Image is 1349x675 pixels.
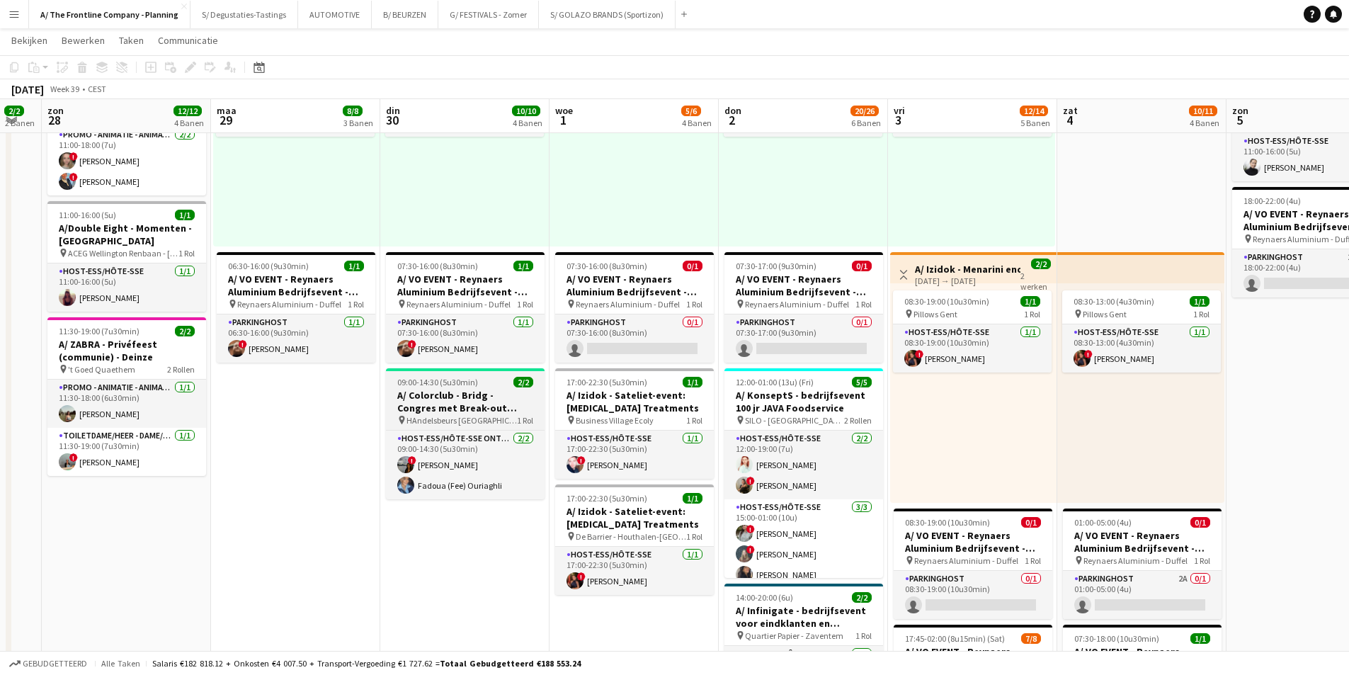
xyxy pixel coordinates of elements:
[904,296,989,307] span: 08:30-19:00 (10u30min)
[894,645,1052,671] h3: A/ VO EVENT - Reynaers Aluminium Bedrijfsevent (02+03+05/10)
[852,592,872,603] span: 2/2
[555,252,714,363] app-job-card: 07:30-16:00 (8u30min)0/1A/ VO EVENT - Reynaers Aluminium Bedrijfsevent - PARKING LEVERANCIERS - 2...
[722,112,741,128] span: 2
[59,210,116,220] span: 11:00-16:00 (5u)
[567,261,647,271] span: 07:30-16:00 (8u30min)
[681,106,701,116] span: 5/6
[1062,290,1221,373] div: 08:30-13:00 (4u30min)1/1 Pillows Gent1 RolHost-ess/Hôte-sse1/108:30-13:00 (4u30min)![PERSON_NAME]
[384,112,400,128] span: 30
[1230,112,1248,128] span: 5
[682,118,712,128] div: 4 Banen
[5,118,35,128] div: 2 Banen
[513,118,542,128] div: 4 Banen
[69,152,78,161] span: !
[724,431,883,499] app-card-role: Host-ess/Hôte-sse2/212:00-19:00 (7u)[PERSON_NAME]![PERSON_NAME]
[62,34,105,47] span: Bewerken
[47,317,206,476] app-job-card: 11:30-19:00 (7u30min)2/2A/ ZABRA - Privéfeest (communie) - Deinze 't Goed Quaethem2 RollenPromo -...
[119,34,144,47] span: Taken
[1062,324,1221,373] app-card-role: Host-ess/Hôte-sse1/108:30-13:00 (4u30min)![PERSON_NAME]
[178,248,195,259] span: 1 Rol
[683,261,702,271] span: 0/1
[577,456,586,465] span: !
[372,1,438,28] button: B/ BEURZEN
[438,1,539,28] button: G/ FESTIVALS - Zomer
[555,505,714,531] h3: A/ Izidok - Sateliet-event: [MEDICAL_DATA] Treatments
[736,592,793,603] span: 14:00-20:00 (6u)
[113,31,149,50] a: Taken
[855,299,872,310] span: 1 Rol
[576,299,680,310] span: Reynaers Aluminium - Duffel
[724,252,883,363] app-job-card: 07:30-17:00 (9u30min)0/1A/ VO EVENT - Reynaers Aluminium Bedrijfsevent - PARKING LEVERANCIERS - 2...
[724,604,883,630] h3: A/ Infinigate - bedrijfsevent voor eindklanten en resellers
[915,263,1020,276] h3: A/ Izidok - Menarini endocrinologie - 03+04/10/2025
[343,118,373,128] div: 3 Banen
[440,658,581,669] span: Totaal gebudgetteerd €188 553.24
[59,326,140,336] span: 11:30-19:00 (7u30min)
[217,273,375,298] h3: A/ VO EVENT - Reynaers Aluminium Bedrijfsevent - PARKING LEVERANCIERS - 29/09 tem 06/10
[1025,555,1041,566] span: 1 Rol
[173,106,202,116] span: 12/12
[47,222,206,247] h3: A/Double Eight - Momenten - [GEOGRAPHIC_DATA]
[1020,118,1050,128] div: 5 Banen
[914,555,1018,566] span: Reynaers Aluminium - Duffel
[167,364,195,375] span: 2 Rollen
[905,517,990,528] span: 08:30-19:00 (10u30min)
[513,261,533,271] span: 1/1
[343,106,363,116] span: 8/8
[577,572,586,581] span: !
[408,456,416,465] span: !
[386,273,545,298] h3: A/ VO EVENT - Reynaers Aluminium Bedrijfsevent - PARKING LEVERANCIERS - 29/09 tem 06/10
[386,104,400,117] span: din
[158,34,218,47] span: Communicatie
[894,104,905,117] span: vri
[686,415,702,426] span: 1 Rol
[11,34,47,47] span: Bekijken
[88,84,106,94] div: CEST
[386,368,545,499] app-job-card: 09:00-14:30 (5u30min)2/2A/ Colorclub - Bridg - Congres met Break-out sessies HAndelsbeurs [GEOGRA...
[152,658,581,669] div: Salaris €182 818.12 + Onkosten €4 007.50 + Transport-vergoeding €1 727.62 =
[892,112,905,128] span: 3
[724,389,883,414] h3: A/ KonseptS - bedrijfsevent 100 jr JAVA Foodservice
[47,201,206,312] div: 11:00-16:00 (5u)1/1A/Double Eight - Momenten - [GEOGRAPHIC_DATA] ACEG Wellington Renbaan - [GEOGR...
[1063,509,1222,619] div: 01:00-05:00 (4u)0/1A/ VO EVENT - Reynaers Aluminium Bedrijfsevent - PARKING LEVERANCIERS - 29/09 ...
[746,525,755,533] span: !
[1020,296,1040,307] span: 1/1
[555,368,714,479] div: 17:00-22:30 (5u30min)1/1A/ Izidok - Sateliet-event: [MEDICAL_DATA] Treatments Business Village Ec...
[745,415,844,426] span: SILO - [GEOGRAPHIC_DATA]
[152,31,224,50] a: Communicatie
[1061,112,1078,128] span: 4
[512,106,540,116] span: 10/10
[1190,118,1219,128] div: 4 Banen
[217,252,375,363] div: 06:30-16:00 (9u30min)1/1A/ VO EVENT - Reynaers Aluminium Bedrijfsevent - PARKING LEVERANCIERS - 2...
[893,290,1052,373] div: 08:30-19:00 (10u30min)1/1 Pillows Gent1 RolHost-ess/Hôte-sse1/108:30-19:00 (10u30min)![PERSON_NAME]
[386,431,545,499] app-card-role: Host-ess/Hôte-sse Onthaal-Accueill2/209:00-14:30 (5u30min)![PERSON_NAME]Fadoua (Fee) Ouriaghli
[190,1,298,28] button: S/ Degustaties-Tastings
[850,106,879,116] span: 20/26
[724,104,741,117] span: don
[69,173,78,181] span: !
[1063,571,1222,619] app-card-role: Parkinghost2A0/101:00-05:00 (4u)
[576,415,654,426] span: Business Village Ecoly
[1074,517,1132,528] span: 01:00-05:00 (4u)
[408,340,416,348] span: !
[47,338,206,363] h3: A/ ZABRA - Privéfeest (communie) - Deinze
[1083,309,1127,319] span: Pillows Gent
[406,415,517,426] span: HAndelsbeurs [GEOGRAPHIC_DATA]
[1190,517,1210,528] span: 0/1
[6,31,53,50] a: Bekijken
[47,84,82,94] span: Week 39
[1021,633,1041,644] span: 7/8
[893,324,1052,373] app-card-role: Host-ess/Hôte-sse1/108:30-19:00 (10u30min)![PERSON_NAME]
[555,389,714,414] h3: A/ Izidok - Sateliet-event: [MEDICAL_DATA] Treatments
[745,630,843,641] span: Quartier Papier - Zaventem
[683,377,702,387] span: 1/1
[1020,106,1048,116] span: 12/14
[1084,350,1093,358] span: !
[745,299,849,310] span: Reynaers Aluminium - Duffel
[1020,269,1051,292] div: 2 werken
[894,529,1052,555] h3: A/ VO EVENT - Reynaers Aluminium Bedrijfsevent - PARKING LEVERANCIERS - 29/09 tem 06/10
[1063,529,1222,555] h3: A/ VO EVENT - Reynaers Aluminium Bedrijfsevent - PARKING LEVERANCIERS - 29/09 tem 06/10
[724,273,883,298] h3: A/ VO EVENT - Reynaers Aluminium Bedrijfsevent - PARKING LEVERANCIERS - 29/09 tem 06/10
[175,210,195,220] span: 1/1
